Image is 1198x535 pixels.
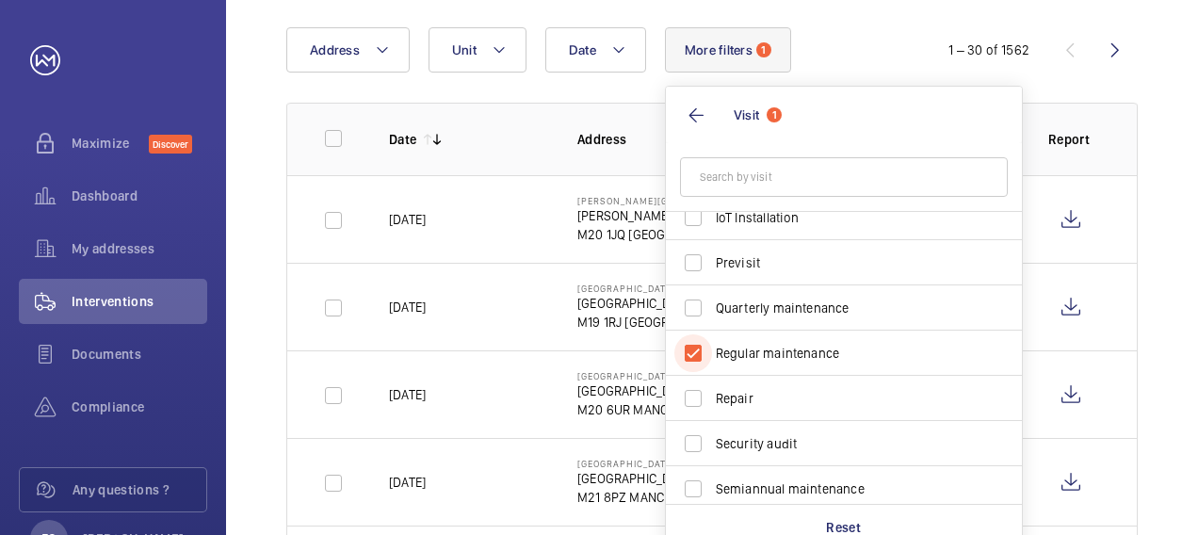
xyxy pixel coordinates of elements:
[577,370,712,381] p: [GEOGRAPHIC_DATA]
[577,381,712,400] p: [GEOGRAPHIC_DATA],
[389,473,426,492] p: [DATE]
[948,41,1029,59] div: 1 – 30 of 1562
[680,157,1008,197] input: Search by visit
[429,27,526,73] button: Unit
[756,42,771,57] span: 1
[767,107,782,122] span: 1
[1048,130,1099,149] p: Report
[577,469,736,488] p: [GEOGRAPHIC_DATA][PERSON_NAME],
[72,186,207,205] span: Dashboard
[577,400,712,419] p: M20 6UR MANCHESTER
[577,130,736,149] p: Address
[734,107,759,122] span: Visit
[577,206,736,225] p: [PERSON_NAME][GEOGRAPHIC_DATA],
[389,130,416,149] p: Date
[452,42,477,57] span: Unit
[389,298,426,316] p: [DATE]
[716,299,975,317] span: Quarterly maintenance
[577,294,736,313] p: [GEOGRAPHIC_DATA],
[72,292,207,311] span: Interventions
[389,385,426,404] p: [DATE]
[577,283,736,294] p: [GEOGRAPHIC_DATA]
[716,434,975,453] span: Security audit
[286,27,410,73] button: Address
[310,42,360,57] span: Address
[577,458,736,469] p: [GEOGRAPHIC_DATA][PERSON_NAME]
[716,479,975,498] span: Semiannual maintenance
[666,87,1022,143] button: Visit1
[716,208,975,227] span: IoT Installation
[73,480,206,499] span: Any questions ?
[569,42,596,57] span: Date
[577,225,736,244] p: M20 1JQ [GEOGRAPHIC_DATA]
[665,27,791,73] button: More filters1
[577,313,736,332] p: M19 1RJ [GEOGRAPHIC_DATA]
[72,397,207,416] span: Compliance
[72,239,207,258] span: My addresses
[577,195,736,206] p: [PERSON_NAME][GEOGRAPHIC_DATA]
[716,344,975,363] span: Regular maintenance
[72,345,207,364] span: Documents
[72,134,149,153] span: Maximize
[577,488,736,507] p: M21 8PZ MANCHESTER
[716,389,975,408] span: Repair
[149,135,192,154] span: Discover
[716,253,975,272] span: Previsit
[685,42,753,57] span: More filters
[389,210,426,229] p: [DATE]
[545,27,646,73] button: Date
